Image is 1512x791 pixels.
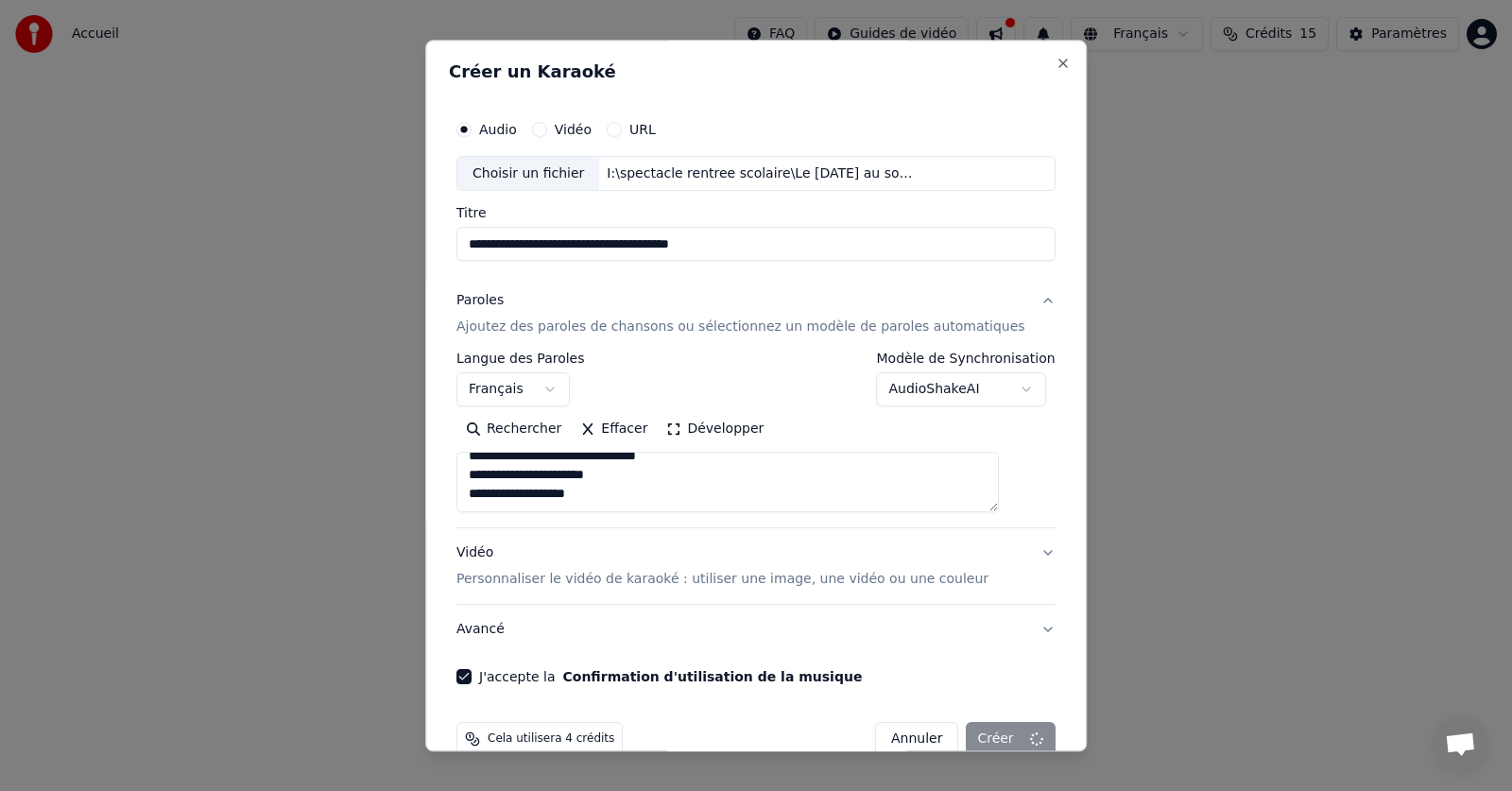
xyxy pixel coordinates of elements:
label: Audio [479,123,517,136]
span: Cela utilisera 4 crédits [488,732,614,748]
label: Langue des Paroles [456,353,585,366]
h2: Créer un Karaoké [449,63,1063,80]
label: Titre [456,207,1056,220]
div: Choisir un fichier [457,157,599,191]
button: Effacer [571,415,657,445]
div: ParolesAjoutez des paroles de chansons ou sélectionnez un modèle de paroles automatiques [456,353,1056,528]
label: URL [629,123,656,136]
button: ParolesAjoutez des paroles de chansons ou sélectionnez un modèle de paroles automatiques [456,277,1056,353]
label: Vidéo [555,123,592,136]
button: J'accepte la [563,671,863,684]
button: Développer [658,415,774,445]
button: Rechercher [456,415,571,445]
p: Personnaliser le vidéo de karaoké : utiliser une image, une vidéo ou une couleur [456,571,988,590]
button: VidéoPersonnaliser le vidéo de karaoké : utiliser une image, une vidéo ou une couleur [456,529,1056,605]
p: Ajoutez des paroles de chansons ou sélectionnez un modèle de paroles automatiques [456,318,1025,337]
button: Annuler [875,723,958,757]
div: I:\spectacle rentree scolaire\Le [DATE] au soleil KARAOKE [PERSON_NAME].mp3 [600,164,921,183]
label: J'accepte la [479,671,862,684]
button: Avancé [456,606,1056,655]
div: Paroles [456,292,504,311]
label: Modèle de Synchronisation [877,353,1056,366]
div: Vidéo [456,544,988,590]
